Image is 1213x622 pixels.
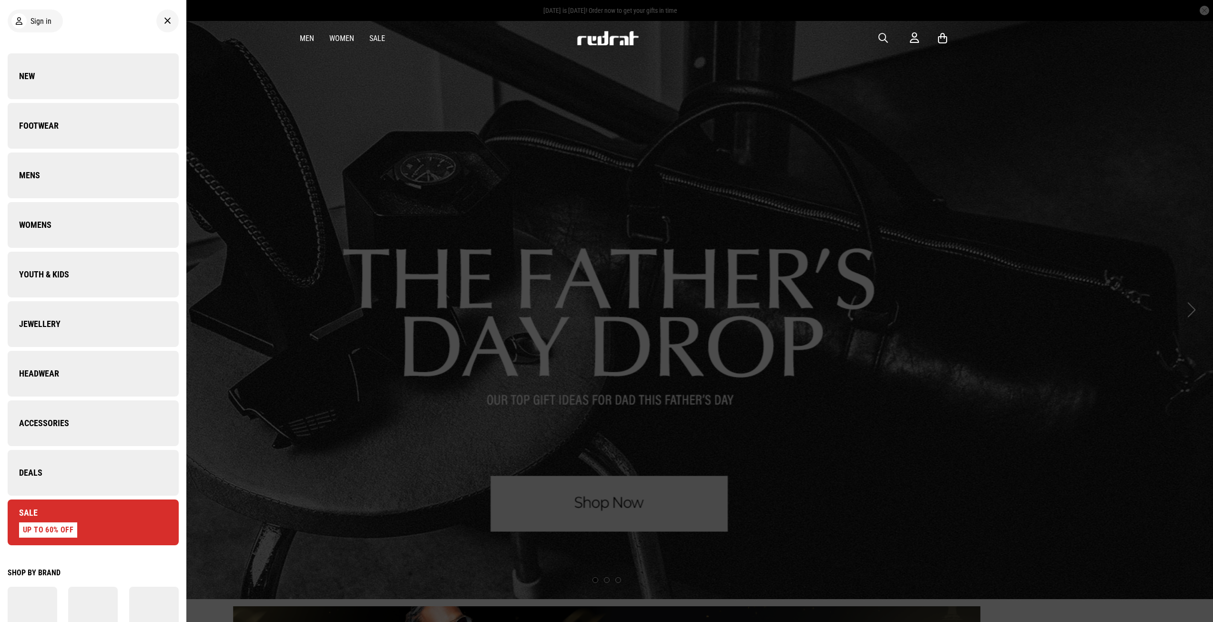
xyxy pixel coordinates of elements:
span: Mens [8,170,40,181]
a: Men [300,34,314,43]
div: UP TO 60% OFF [19,522,77,538]
img: Company [93,430,178,515]
img: Redrat logo [576,31,639,45]
img: Company [93,133,178,218]
img: Company [93,331,178,416]
a: Jewellery Company [8,301,179,347]
span: Jewellery [8,318,61,330]
span: Deals [8,467,42,479]
a: Sale UP TO 60% OFF [8,500,179,545]
a: Womens Company [8,202,179,248]
span: Youth & Kids [8,269,69,280]
span: Accessories [8,418,69,429]
span: New [8,71,35,82]
a: Women [329,34,354,43]
a: Headwear Company [8,351,179,397]
img: Company [93,33,178,119]
img: Company [93,281,178,367]
img: Company [93,380,178,466]
span: Headwear [8,368,59,379]
span: Sign in [31,17,51,26]
a: Youth & Kids Company [8,252,179,297]
span: Footwear [8,120,59,132]
a: Sale [369,34,385,43]
a: Footwear Company [8,103,179,149]
img: Company [93,232,178,317]
div: Shop by Brand [8,568,179,577]
a: New Company [8,53,179,99]
a: Accessories Company [8,400,179,446]
a: Deals Company [8,450,179,496]
span: Womens [8,219,51,231]
img: Company [93,83,178,168]
span: Sale [8,507,38,519]
img: Company [93,182,178,267]
a: Mens Company [8,153,179,198]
